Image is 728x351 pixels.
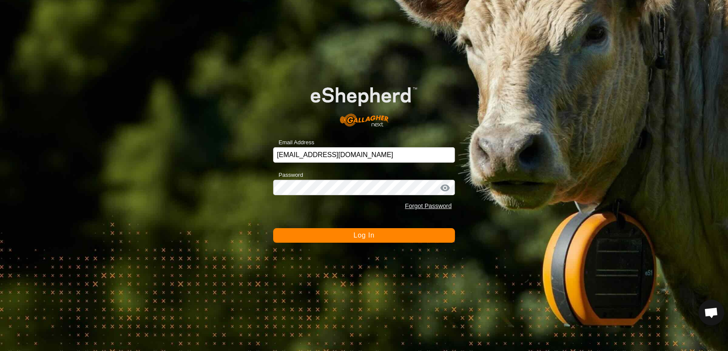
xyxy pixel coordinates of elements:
span: Log In [353,232,374,239]
label: Email Address [273,138,314,147]
input: Email Address [273,147,455,163]
div: Open chat [698,300,724,325]
button: Log In [273,228,455,243]
label: Password [273,171,303,179]
a: Forgot Password [405,202,451,209]
img: E-shepherd Logo [291,72,437,134]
